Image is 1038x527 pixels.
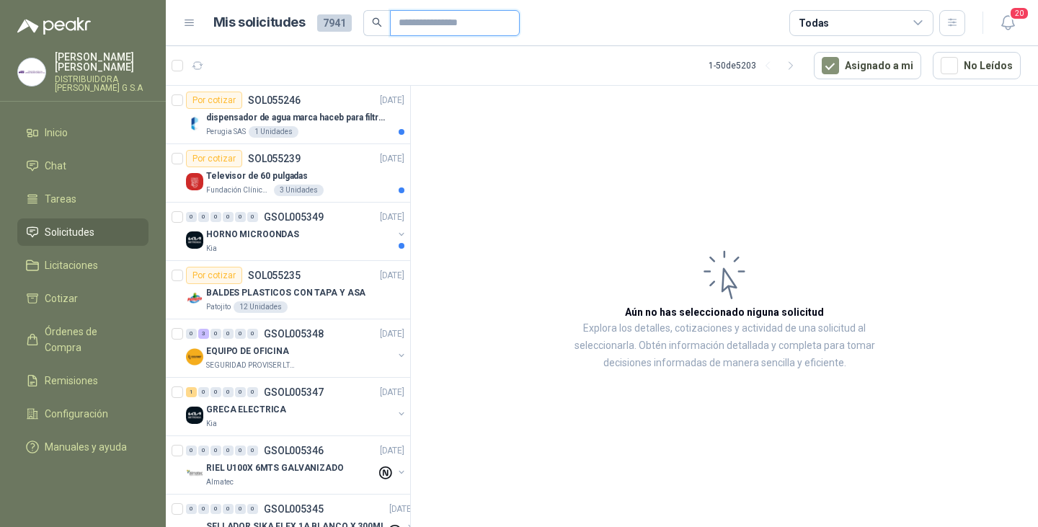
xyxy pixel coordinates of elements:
p: GSOL005347 [264,387,324,397]
p: GSOL005348 [264,329,324,339]
div: Todas [799,15,829,31]
div: 0 [235,446,246,456]
div: 0 [210,212,221,222]
div: 0 [247,329,258,339]
p: dispensador de agua marca haceb para filtros Nikkei [206,111,386,125]
a: Configuración [17,400,148,428]
span: Remisiones [45,373,98,389]
div: 0 [186,504,197,514]
a: 0 0 0 0 0 0 GSOL005349[DATE] Company LogoHORNO MICROONDASKia [186,208,407,254]
span: Configuración [45,406,108,422]
p: [DATE] [380,152,404,166]
p: [DATE] [380,386,404,399]
p: SOL055235 [248,270,301,280]
p: GSOL005346 [264,446,324,456]
span: 7941 [317,14,352,32]
button: No Leídos [933,52,1021,79]
p: RIEL U100X 6MTS GALVANIZADO [206,461,344,475]
p: Explora los detalles, cotizaciones y actividad de una solicitud al seleccionarla. Obtén informaci... [555,320,894,372]
p: GSOL005345 [264,504,324,514]
h1: Mis solicitudes [213,12,306,33]
img: Company Logo [186,348,203,366]
a: Solicitudes [17,218,148,246]
div: 0 [235,329,246,339]
p: [DATE] [380,94,404,107]
a: 0 3 0 0 0 0 GSOL005348[DATE] Company LogoEQUIPO DE OFICINASEGURIDAD PROVISER LTDA [186,325,407,371]
p: [PERSON_NAME] [PERSON_NAME] [55,52,148,72]
img: Logo peakr [17,17,91,35]
a: Por cotizarSOL055246[DATE] Company Logodispensador de agua marca haceb para filtros NikkeiPerugia... [166,86,410,144]
p: SOL055239 [248,154,301,164]
div: 0 [186,329,197,339]
p: GRECA ELECTRICA [206,403,286,417]
p: SEGURIDAD PROVISER LTDA [206,360,297,371]
div: 0 [223,504,234,514]
div: 0 [235,504,246,514]
a: Por cotizarSOL055239[DATE] Company LogoTelevisor de 60 pulgadasFundación Clínica Shaio3 Unidades [166,144,410,203]
span: Manuales y ayuda [45,439,127,455]
span: Inicio [45,125,68,141]
span: Licitaciones [45,257,98,273]
div: 0 [247,212,258,222]
span: 20 [1009,6,1029,20]
div: 0 [223,387,234,397]
p: Kia [206,418,217,430]
div: 0 [235,387,246,397]
div: 0 [247,387,258,397]
button: Asignado a mi [814,52,921,79]
div: 0 [198,504,209,514]
p: Kia [206,243,217,254]
p: [DATE] [380,327,404,341]
img: Company Logo [186,115,203,132]
img: Company Logo [186,290,203,307]
div: 0 [247,446,258,456]
div: 1 [186,387,197,397]
div: 0 [223,446,234,456]
div: 0 [186,212,197,222]
div: Por cotizar [186,267,242,284]
img: Company Logo [186,465,203,482]
a: Por cotizarSOL055235[DATE] Company LogoBALDES PLASTICOS CON TAPA Y ASAPatojito12 Unidades [166,261,410,319]
p: Perugia SAS [206,126,246,138]
a: Inicio [17,119,148,146]
p: GSOL005349 [264,212,324,222]
div: 12 Unidades [234,301,288,313]
div: 3 [198,329,209,339]
p: Patojito [206,301,231,313]
p: Almatec [206,477,234,488]
div: 3 Unidades [274,185,324,196]
img: Company Logo [186,407,203,424]
div: 0 [210,446,221,456]
div: 0 [186,446,197,456]
p: [DATE] [380,444,404,458]
p: [DATE] [380,269,404,283]
p: [DATE] [389,502,414,516]
div: Por cotizar [186,150,242,167]
img: Company Logo [186,173,203,190]
div: 0 [210,504,221,514]
div: 0 [223,212,234,222]
div: 0 [235,212,246,222]
a: Chat [17,152,148,180]
a: Órdenes de Compra [17,318,148,361]
a: Licitaciones [17,252,148,279]
p: BALDES PLASTICOS CON TAPA Y ASA [206,286,365,300]
a: Cotizar [17,285,148,312]
p: EQUIPO DE OFICINA [206,345,289,358]
span: Cotizar [45,291,78,306]
p: HORNO MICROONDAS [206,228,299,242]
a: Manuales y ayuda [17,433,148,461]
a: Tareas [17,185,148,213]
div: 1 - 50 de 5203 [709,54,802,77]
button: 20 [995,10,1021,36]
p: [DATE] [380,211,404,224]
a: 1 0 0 0 0 0 GSOL005347[DATE] Company LogoGRECA ELECTRICAKia [186,384,407,430]
div: 0 [210,329,221,339]
div: 0 [223,329,234,339]
span: Órdenes de Compra [45,324,135,355]
span: search [372,17,382,27]
a: 0 0 0 0 0 0 GSOL005346[DATE] Company LogoRIEL U100X 6MTS GALVANIZADOAlmatec [186,442,407,488]
p: SOL055246 [248,95,301,105]
p: DISTRIBUIDORA [PERSON_NAME] G S.A [55,75,148,92]
div: 1 Unidades [249,126,298,138]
